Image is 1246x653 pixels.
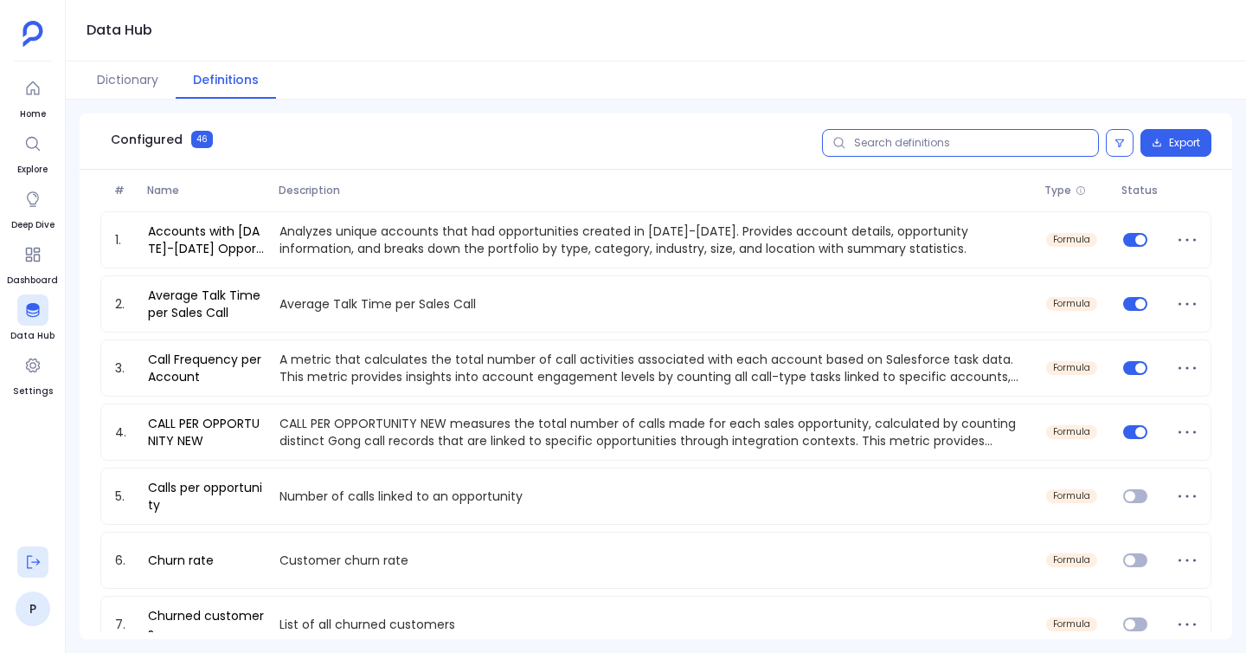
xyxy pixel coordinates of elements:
a: Home [17,73,48,121]
span: 46 [191,131,213,148]
span: formula [1053,363,1090,373]
span: 5. [108,488,141,505]
a: Call Frequency per Account [141,351,273,385]
span: Name [140,184,272,197]
span: Data Hub [10,329,55,343]
span: formula [1053,555,1090,566]
p: Customer churn rate [273,552,1039,569]
span: Dashboard [7,274,58,288]
a: Deep Dive [11,184,55,232]
span: formula [1053,427,1090,437]
a: Average Talk Time per Sales Call [141,287,273,321]
span: formula [1053,619,1090,630]
a: Settings [13,350,53,398]
a: Churned customers [141,607,273,642]
a: Data Hub [10,294,55,343]
span: Explore [17,163,48,177]
span: # [107,184,140,197]
a: P [16,592,50,626]
a: CALL PER OPPORTUNITY NEW [141,415,273,449]
span: 7. [108,616,141,633]
button: Definitions [176,61,276,99]
span: 3. [108,359,141,377]
p: CALL PER OPPORTUNITY NEW measures the total number of calls made for each sales opportunity, calc... [273,415,1039,449]
p: List of all churned customers [273,616,1039,633]
a: Dashboard [7,239,58,288]
span: Deep Dive [11,218,55,232]
button: Dictionary [80,61,176,99]
span: Settings [13,385,53,398]
input: Search definitions [822,129,1099,157]
a: Calls per opportunity [141,479,273,514]
h1: Data Hub [87,18,152,42]
span: 6. [108,552,141,569]
span: Configured [111,131,183,148]
a: Accounts with [DATE]-[DATE] Opportunities [141,223,273,257]
img: petavue logo [22,21,43,47]
button: Export [1140,129,1211,157]
p: Analyzes unique accounts that had opportunities created in [DATE]-[DATE]. Provides account detail... [273,223,1039,257]
span: formula [1053,235,1090,245]
span: Home [17,107,48,121]
a: Churn rate [141,552,221,569]
span: formula [1053,491,1090,501]
p: A metric that calculates the total number of call activities associated with each account based o... [273,351,1039,385]
p: Number of calls linked to an opportunity [273,488,1039,505]
span: Export [1169,136,1200,150]
span: 1. [108,231,141,249]
span: 2. [108,295,141,313]
span: formula [1053,299,1090,309]
span: Type [1044,184,1071,197]
p: Average Talk Time per Sales Call [273,295,1039,313]
a: Explore [17,128,48,177]
span: Status [1114,184,1169,197]
span: 4. [108,423,141,441]
span: Description [272,184,1038,197]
